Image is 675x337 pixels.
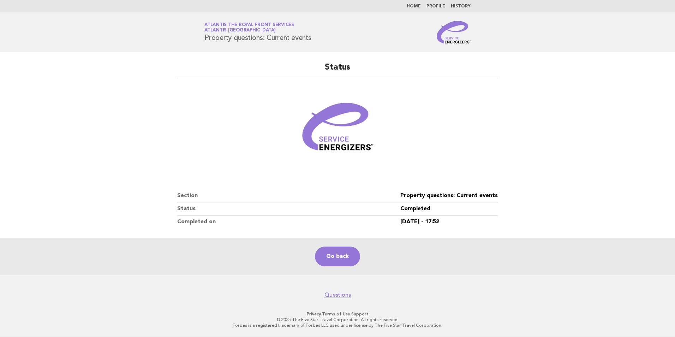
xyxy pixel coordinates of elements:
dd: [DATE] - 17:52 [400,215,498,228]
dt: Status [177,202,400,215]
a: Go back [315,247,360,266]
a: Support [351,312,369,317]
a: Privacy [307,312,321,317]
h1: Property questions: Current events [204,23,311,41]
a: Home [407,4,421,8]
h2: Status [177,62,498,79]
dd: Completed [400,202,498,215]
img: Service Energizers [437,21,471,43]
p: © 2025 The Five Star Travel Corporation. All rights reserved. [121,317,554,323]
a: Terms of Use [322,312,350,317]
p: Forbes is a registered trademark of Forbes LLC used under license by The Five Star Travel Corpora... [121,323,554,328]
span: Atlantis [GEOGRAPHIC_DATA] [204,28,276,33]
dt: Section [177,189,400,202]
a: History [451,4,471,8]
a: Questions [324,291,351,298]
img: Verified [295,88,380,172]
dt: Completed on [177,215,400,228]
a: Atlantis The Royal Front ServicesAtlantis [GEOGRAPHIC_DATA] [204,23,294,32]
p: · · [121,311,554,317]
a: Profile [426,4,445,8]
dd: Property questions: Current events [400,189,498,202]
